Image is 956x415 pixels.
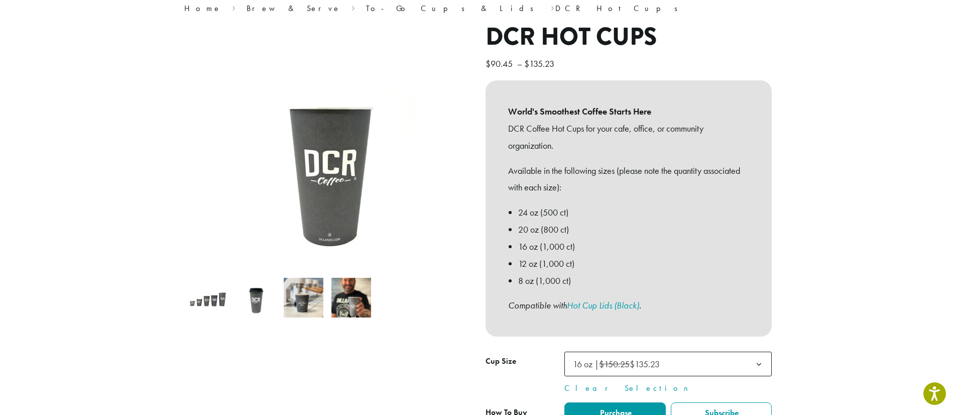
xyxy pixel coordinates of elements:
li: 20 oz (800 ct) [518,221,749,238]
img: DCR Hot Cups - Image 2 [236,278,276,318]
img: DCR Hot Cups [188,278,228,318]
bdi: 135.23 [524,58,557,69]
a: Hot Cup Lids (Black) [567,299,639,311]
a: To-Go Cups & Lids [366,3,540,14]
span: 16 oz | $150.25 $135.23 [564,352,772,376]
nav: Breadcrumb [184,3,772,15]
span: 16 oz | $135.23 [573,358,660,370]
span: $ [486,58,491,69]
bdi: 90.45 [486,58,515,69]
li: 16 oz (1,000 ct) [518,238,749,255]
img: DCR Hot Cups - Image 4 [331,278,371,318]
span: – [517,58,522,69]
span: $ [524,58,529,69]
li: 8 oz (1,000 ct) [518,272,749,289]
a: Home [184,3,221,14]
p: DCR Coffee Hot Cups for your cafe, office, or community organization. [508,120,749,154]
li: 24 oz (500 ct) [518,204,749,221]
span: 16 oz | $150.25 $135.23 [569,354,670,374]
del: $150.25 [599,358,630,370]
a: Clear Selection [564,382,772,394]
li: 12 oz (1,000 ct) [518,255,749,272]
i: Compatible with . [508,299,641,311]
p: Available in the following sizes (please note the quantity associated with each size): [508,162,749,196]
h1: DCR Hot Cups [486,23,772,52]
a: Brew & Serve [247,3,341,14]
b: World's Smoothest Coffee Starts Here [508,103,749,120]
label: Cup Size [486,354,564,369]
img: DCR Hot Cups - Image 3 [284,278,323,318]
